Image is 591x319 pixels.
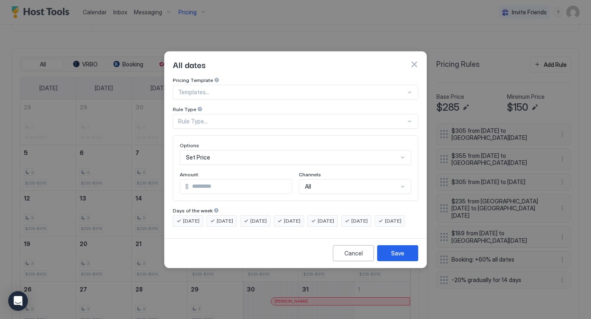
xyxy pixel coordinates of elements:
[333,245,374,261] button: Cancel
[305,183,311,190] span: All
[217,217,233,225] span: [DATE]
[173,207,213,214] span: Days of the week
[189,180,292,194] input: Input Field
[344,249,363,257] div: Cancel
[180,142,199,148] span: Options
[8,291,28,311] div: Open Intercom Messenger
[178,118,406,125] div: Rule Type...
[284,217,300,225] span: [DATE]
[385,217,401,225] span: [DATE]
[185,183,189,190] span: $
[250,217,267,225] span: [DATE]
[318,217,334,225] span: [DATE]
[299,171,321,178] span: Channels
[180,171,198,178] span: Amount
[391,249,404,257] div: Save
[351,217,368,225] span: [DATE]
[377,245,418,261] button: Save
[173,58,206,71] span: All dates
[173,77,213,83] span: Pricing Template
[183,217,199,225] span: [DATE]
[186,154,210,161] span: Set Price
[173,106,196,112] span: Rule Type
